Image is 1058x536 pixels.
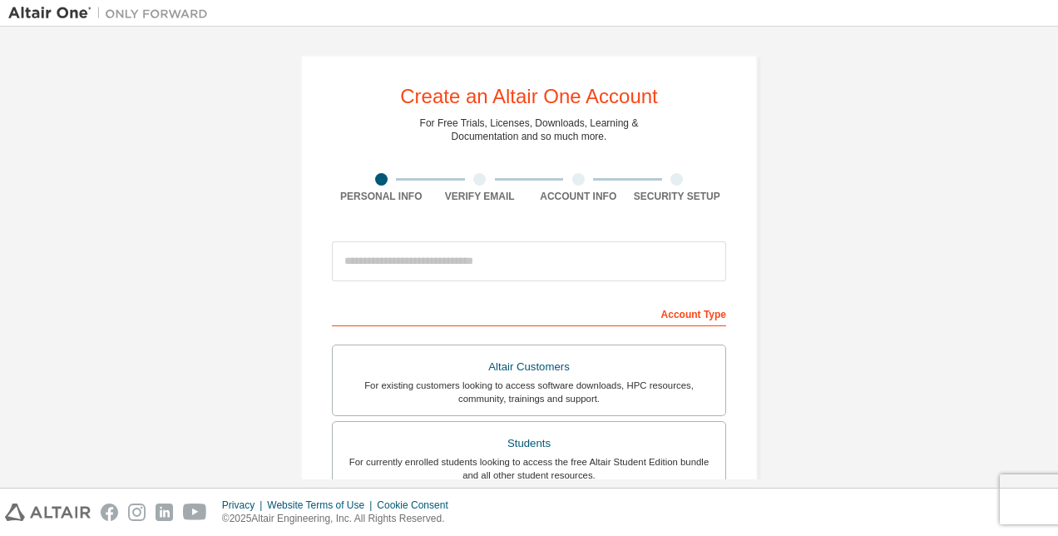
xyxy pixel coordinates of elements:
[5,504,91,521] img: altair_logo.svg
[222,499,267,512] div: Privacy
[343,455,715,482] div: For currently enrolled students looking to access the free Altair Student Edition bundle and all ...
[332,190,431,203] div: Personal Info
[400,87,658,107] div: Create an Altair One Account
[101,504,118,521] img: facebook.svg
[529,190,628,203] div: Account Info
[377,499,457,512] div: Cookie Consent
[343,379,715,405] div: For existing customers looking to access software downloads, HPC resources, community, trainings ...
[420,117,639,143] div: For Free Trials, Licenses, Downloads, Learning & Documentation and so much more.
[332,300,726,326] div: Account Type
[628,190,727,203] div: Security Setup
[183,504,207,521] img: youtube.svg
[431,190,530,203] div: Verify Email
[8,5,216,22] img: Altair One
[343,432,715,455] div: Students
[343,355,715,379] div: Altair Customers
[222,512,458,526] p: © 2025 Altair Engineering, Inc. All Rights Reserved.
[156,504,173,521] img: linkedin.svg
[128,504,146,521] img: instagram.svg
[267,499,377,512] div: Website Terms of Use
